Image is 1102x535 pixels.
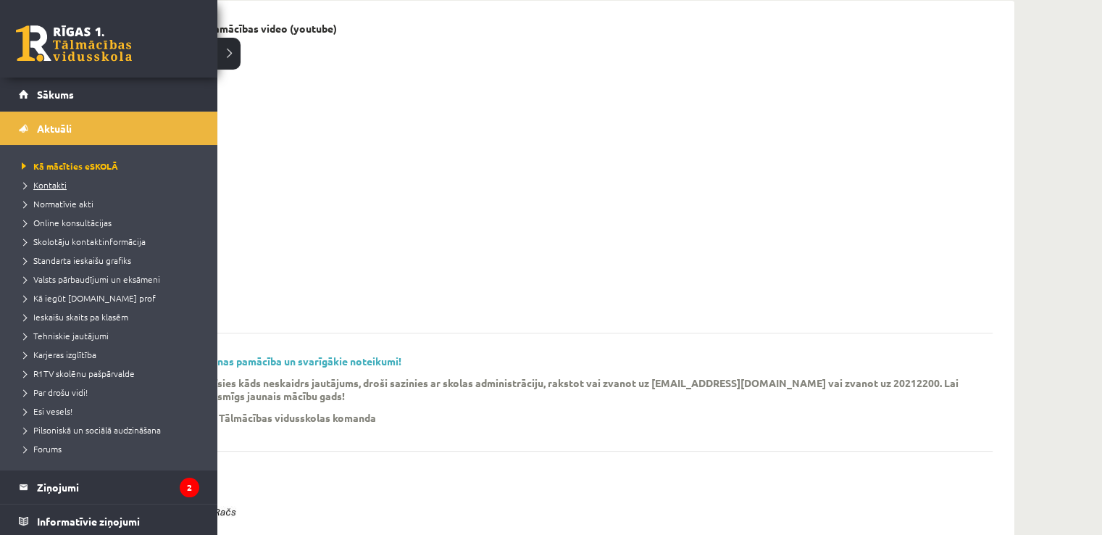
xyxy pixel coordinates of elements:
a: Skolotāju kontaktinformācija [18,235,203,248]
a: Kā iegūt [DOMAIN_NAME] prof [18,291,203,304]
a: R1TV skolēnu pašpārvalde [18,367,203,380]
span: Kā iegūt [DOMAIN_NAME] prof [18,292,156,304]
span: Kā mācīties eSKOLĀ [18,160,118,172]
span: Esi vesels! [18,405,72,417]
a: Aktuāli [19,112,199,145]
span: Aktuāli [37,122,72,135]
legend: Ziņojumi [37,470,199,504]
a: Ieskaišu skaits pa klasēm [18,310,203,323]
p: Rīgas 1. Tālmācības vidusskolas komanda [180,411,376,424]
a: Normatīvie akti [18,197,203,210]
span: Standarta ieskaišu grafiks [18,254,131,266]
a: Valsts pārbaudījumi un eksāmeni [18,273,203,286]
span: Karjeras izglītība [18,349,96,360]
span: Ieskaišu skaits pa klasēm [18,311,128,323]
span: Forums [18,443,62,455]
a: Ziņojumi2 [19,470,199,504]
span: Normatīvie akti [18,198,93,210]
a: Rīgas 1. Tālmācības vidusskola [16,25,132,62]
a: Kā mācīties eSKOLĀ [18,159,203,173]
span: Pilsoniskā un sociālā audzināšana [18,424,161,436]
span: Kontakti [18,179,67,191]
a: Standarta ieskaišu grafiks [18,254,203,267]
i: 2 [180,478,199,497]
span: Valsts pārbaudījumi un eksāmeni [18,273,160,285]
a: Karjeras izglītība [18,348,203,361]
span: Skolotāju kontaktinformācija [18,236,146,247]
a: Sākums [19,78,199,111]
p: Ja mācību procesā radīsies kāds neskaidrs jautājums, droši sazinies ar skolas administrāciju, rak... [109,376,971,402]
span: Par drošu vidi! [18,386,88,398]
p: eSKOLAS lietošanas pamācības video (youtube) [109,22,337,35]
a: Kontakti [18,178,203,191]
a: Esi vesels! [18,405,203,418]
span: Sākums [37,88,74,101]
a: Forums [18,442,203,455]
span: R1TV skolēnu pašpārvalde [18,368,135,379]
a: R1TV eSKOLAS lietošanas pamācība un svarīgākie noteikumi! [109,354,401,368]
a: Pilsoniskā un sociālā audzināšana [18,423,203,436]
a: Online konsultācijas [18,216,203,229]
span: Tehniskie jautājumi [18,330,109,341]
span: Online konsultācijas [18,217,112,228]
a: Tehniskie jautājumi [18,329,203,342]
a: Par drošu vidi! [18,386,203,399]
